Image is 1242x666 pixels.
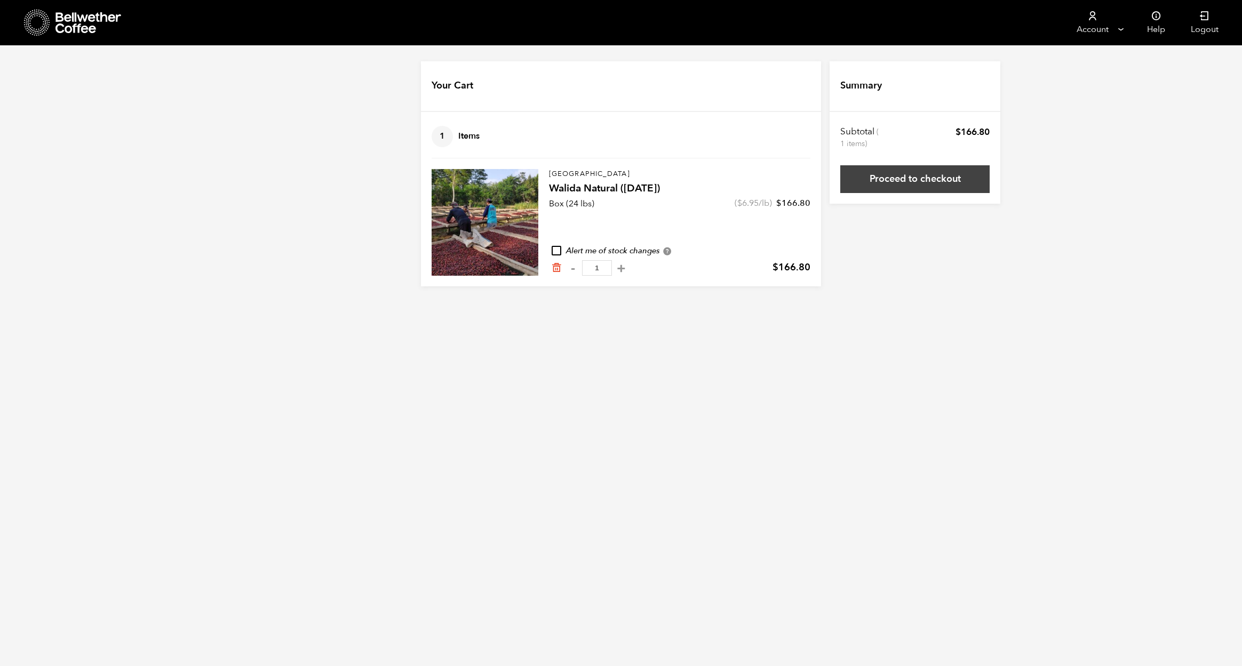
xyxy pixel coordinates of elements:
p: [GEOGRAPHIC_DATA] [549,169,810,180]
h4: Summary [840,79,882,93]
a: Remove from cart [551,262,562,274]
bdi: 166.80 [776,197,810,209]
input: Qty [582,260,612,276]
p: Box (24 lbs) [549,197,594,210]
button: + [615,263,628,274]
th: Subtotal [840,126,880,149]
span: $ [956,126,961,138]
span: ( /lb) [735,197,772,209]
bdi: 6.95 [737,197,759,209]
span: $ [776,197,782,209]
h4: Walida Natural ([DATE]) [549,181,810,196]
h4: Items [432,126,480,147]
span: 1 [432,126,453,147]
h4: Your Cart [432,79,473,93]
button: - [566,263,579,274]
a: Proceed to checkout [840,165,990,193]
bdi: 166.80 [773,261,810,274]
div: Alert me of stock changes [549,245,810,257]
bdi: 166.80 [956,126,990,138]
span: $ [737,197,742,209]
span: $ [773,261,778,274]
